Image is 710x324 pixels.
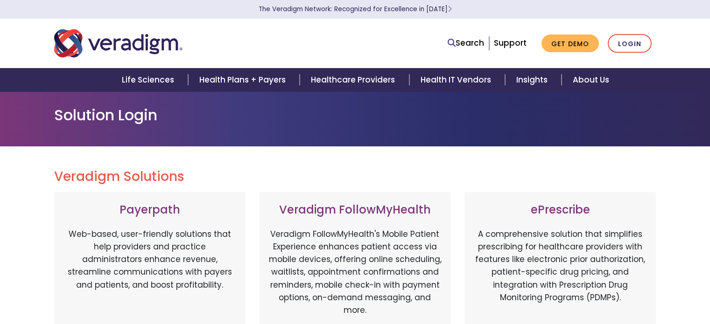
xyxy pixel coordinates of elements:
a: Health IT Vendors [409,68,505,92]
a: Life Sciences [111,68,188,92]
a: The Veradigm Network: Recognized for Excellence in [DATE]Learn More [259,5,452,14]
a: Healthcare Providers [300,68,409,92]
h3: ePrescribe [474,203,647,217]
a: Support [494,37,527,48]
p: Veradigm FollowMyHealth's Mobile Patient Experience enhances patient access via mobile devices, o... [269,228,442,317]
a: Insights [505,68,562,92]
h2: Veradigm Solutions [54,169,656,185]
span: Learn More [448,5,452,14]
a: Get Demo [541,34,599,53]
a: About Us [562,68,620,92]
h1: Solution Login [54,106,656,124]
h3: Payerpath [63,203,236,217]
a: Login [608,34,652,53]
a: Search [448,37,484,49]
h3: Veradigm FollowMyHealth [269,203,442,217]
img: Veradigm logo [54,28,183,59]
a: Health Plans + Payers [188,68,300,92]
